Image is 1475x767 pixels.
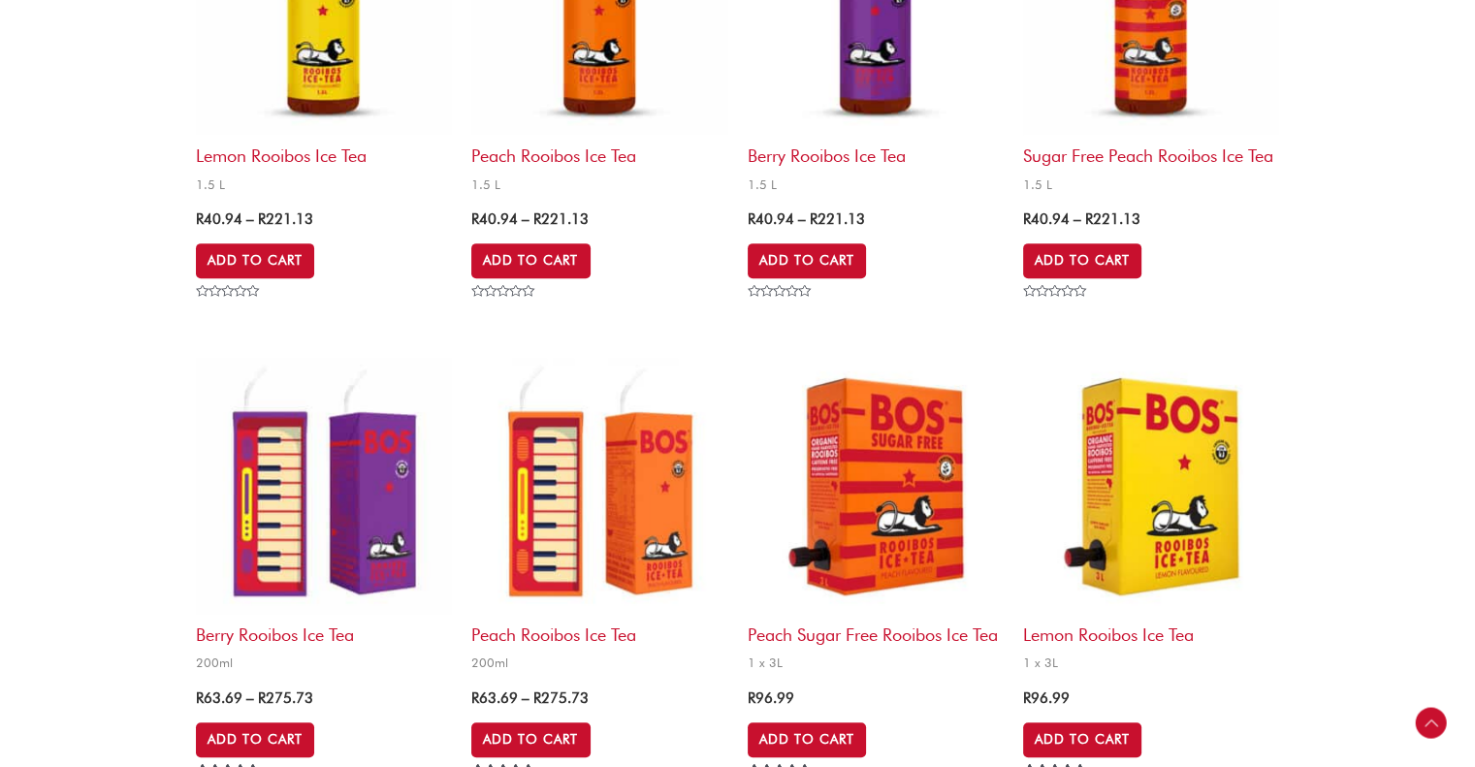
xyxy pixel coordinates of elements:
[196,135,452,167] h2: Lemon Rooibos Ice Tea
[471,614,727,646] h2: Peach Rooibos Ice Tea
[748,210,794,228] bdi: 40.94
[533,689,589,707] bdi: 275.73
[748,358,1004,678] a: Peach Sugar Free Rooibos Ice Tea1 x 3L
[810,210,818,228] span: R
[1023,358,1279,614] img: Lemon Rooibos Ice Tea
[1085,210,1093,228] span: R
[522,210,529,228] span: –
[246,210,254,228] span: –
[471,722,590,757] a: Select options for “Peach Rooibos Ice Tea”
[471,210,479,228] span: R
[748,176,1004,193] span: 1.5 L
[471,176,727,193] span: 1.5 L
[196,243,314,278] a: Select options for “Lemon Rooibos Ice Tea”
[196,176,452,193] span: 1.5 L
[471,689,518,707] bdi: 63.69
[258,210,266,228] span: R
[748,689,794,707] bdi: 96.99
[196,614,452,646] h2: Berry Rooibos Ice Tea
[471,243,590,278] a: Select options for “Peach Rooibos Ice Tea”
[522,689,529,707] span: –
[748,614,1004,646] h2: Peach Sugar Free Rooibos Ice Tea
[810,210,865,228] bdi: 221.13
[246,689,254,707] span: –
[196,689,204,707] span: R
[196,655,452,671] span: 200ml
[1023,689,1031,707] span: R
[1023,655,1279,671] span: 1 x 3L
[471,358,727,614] img: peach rooibos ice tea
[1023,358,1279,678] a: Lemon Rooibos Ice Tea1 x 3L
[533,689,541,707] span: R
[196,210,204,228] span: R
[748,655,1004,671] span: 1 x 3L
[471,689,479,707] span: R
[748,135,1004,167] h2: Berry Rooibos Ice Tea
[196,358,452,678] a: Berry Rooibos Ice Tea200ml
[471,358,727,678] a: Peach Rooibos Ice Tea200ml
[748,210,755,228] span: R
[196,722,314,757] a: Select options for “Berry Rooibos Ice Tea”
[471,135,727,167] h2: Peach Rooibos Ice Tea
[196,358,452,614] img: berry rooibos ice tea
[1023,689,1070,707] bdi: 96.99
[533,210,589,228] bdi: 221.13
[1085,210,1140,228] bdi: 221.13
[748,358,1004,614] img: Peach Sugar Free Rooibos Ice Tea
[471,655,727,671] span: 200ml
[1023,722,1141,757] a: Add to cart: “Lemon Rooibos Ice Tea”
[1023,614,1279,646] h2: Lemon Rooibos Ice Tea
[258,689,313,707] bdi: 275.73
[471,210,518,228] bdi: 40.94
[798,210,806,228] span: –
[1023,243,1141,278] a: Select options for “Sugar Free Peach Rooibos Ice Tea”
[1023,210,1031,228] span: R
[258,689,266,707] span: R
[258,210,313,228] bdi: 221.13
[748,722,866,757] a: Add to cart: “Peach Sugar Free Rooibos Ice Tea”
[1074,210,1081,228] span: –
[196,689,242,707] bdi: 63.69
[748,689,755,707] span: R
[196,210,242,228] bdi: 40.94
[533,210,541,228] span: R
[748,243,866,278] a: Select options for “Berry Rooibos Ice Tea”
[1023,135,1279,167] h2: Sugar Free Peach Rooibos Ice Tea
[1023,210,1070,228] bdi: 40.94
[1023,176,1279,193] span: 1.5 L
